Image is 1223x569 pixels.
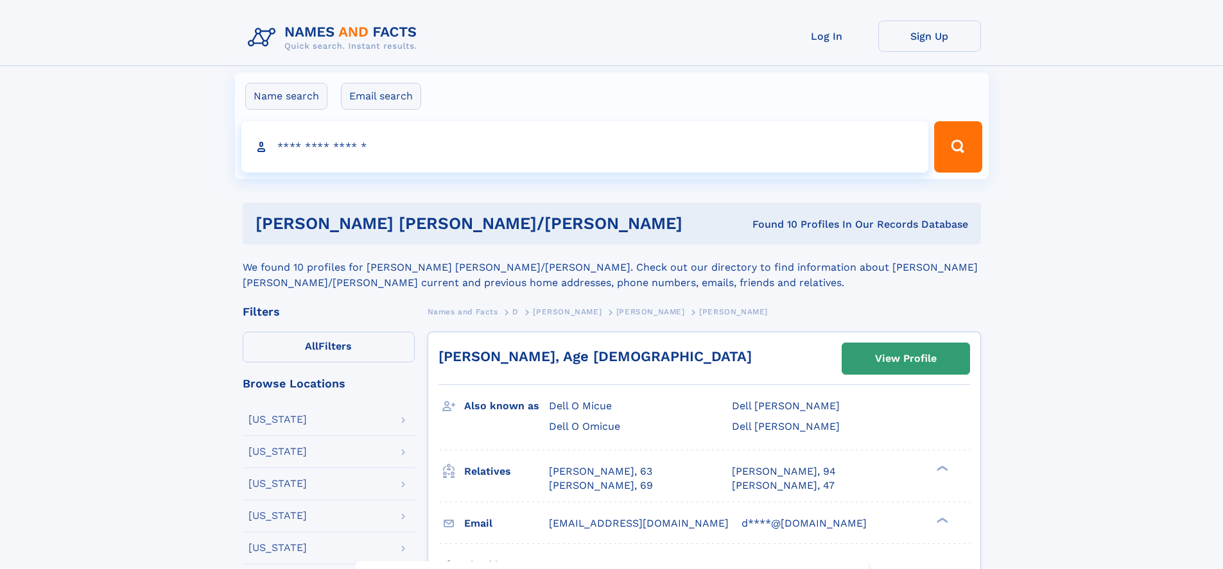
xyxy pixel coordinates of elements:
span: [PERSON_NAME] [616,307,685,316]
h3: Email [464,513,549,534]
div: ❯ [933,516,949,524]
div: View Profile [875,344,937,373]
a: Names and Facts [428,303,498,319]
img: Logo Names and Facts [243,21,428,55]
span: All [305,340,318,352]
span: Dell O Micue [549,400,612,412]
span: Dell [PERSON_NAME] [732,400,840,412]
span: Dell [PERSON_NAME] [732,420,840,432]
div: ❯ [933,464,949,472]
h1: [PERSON_NAME] [PERSON_NAME]/[PERSON_NAME] [256,216,718,232]
span: [PERSON_NAME] [533,307,602,316]
label: Email search [341,83,421,110]
div: [US_STATE] [248,414,307,425]
input: search input [241,121,929,173]
a: View Profile [842,343,969,374]
a: [PERSON_NAME], 94 [732,464,836,479]
a: [PERSON_NAME], 69 [549,479,653,493]
div: [US_STATE] [248,446,307,457]
div: [US_STATE] [248,543,307,553]
span: Dell O Omicue [549,420,620,432]
h3: Relatives [464,461,549,482]
div: We found 10 profiles for [PERSON_NAME] [PERSON_NAME]/[PERSON_NAME]. Check out our directory to fi... [243,244,981,291]
a: [PERSON_NAME], 47 [732,479,835,493]
a: [PERSON_NAME] [533,303,602,319]
a: [PERSON_NAME], 63 [549,464,652,479]
div: Filters [243,306,415,318]
label: Name search [245,83,327,110]
div: [US_STATE] [248,479,307,489]
span: [PERSON_NAME] [699,307,768,316]
div: Browse Locations [243,378,415,389]
a: [PERSON_NAME], Age [DEMOGRAPHIC_DATA] [438,348,752,364]
a: Log In [776,21,878,52]
span: D [512,307,519,316]
a: D [512,303,519,319]
div: Found 10 Profiles In Our Records Database [717,217,968,232]
h3: Also known as [464,395,549,417]
label: Filters [243,332,415,362]
span: [EMAIL_ADDRESS][DOMAIN_NAME] [549,517,729,529]
a: Sign Up [878,21,981,52]
a: [PERSON_NAME] [616,303,685,319]
button: Search Button [934,121,982,173]
div: [US_STATE] [248,511,307,521]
